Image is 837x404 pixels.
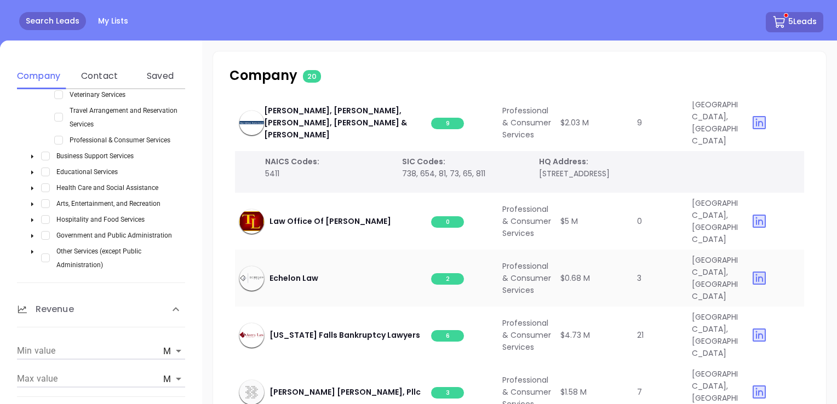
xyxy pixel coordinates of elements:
span: $5 M [560,216,578,227]
span: caret-down [30,154,35,159]
span: [GEOGRAPHIC_DATA], [GEOGRAPHIC_DATA] [692,198,738,245]
span: Revenue [17,303,74,316]
span: 9 [637,117,642,128]
div: M [163,371,185,388]
span: caret-down [30,217,35,223]
span: Echelon Law [270,272,318,284]
span: caret-down [30,170,35,175]
span: Government and Public Administration [52,228,176,242]
span: Hospitality and Food Services [52,212,149,226]
span: Select Hospitality and Food Services [41,215,50,224]
span: [GEOGRAPHIC_DATA], [GEOGRAPHIC_DATA] [692,311,738,359]
span: 6 [431,330,464,342]
span: Law Office Of [PERSON_NAME] [270,215,391,227]
p: [STREET_ADDRESS] [539,168,663,180]
div: Saved [139,70,182,83]
span: Select Educational Services [41,168,50,176]
span: Professional & Consumer Services [502,105,553,140]
div: M [163,343,185,360]
span: [PERSON_NAME] [PERSON_NAME], Pllc [270,386,421,398]
span: Select Professional & Consumer Services [54,136,63,145]
img: linkedin yes [750,383,768,401]
span: Business Support Services [52,149,138,163]
span: $1.58 M [560,386,587,397]
span: Other Services (except Public Administration) [56,247,141,269]
span: 20 [303,70,321,83]
span: Health Care and Social Assistance [56,184,158,192]
div: Contact [78,70,121,83]
span: [US_STATE] Falls Bankruptcy Lawyers [270,329,420,341]
input: $ [17,370,159,388]
p: Company [230,66,470,85]
span: Professional & Consumer Services [502,318,553,353]
span: Select Health Care and Social Assistance [41,183,50,192]
span: $2.03 M [560,117,589,128]
img: linkedin yes [750,269,768,287]
p: SIC Codes: [402,155,526,168]
span: caret-down [30,186,35,191]
span: Educational Services [52,165,122,178]
span: 3 [431,387,464,399]
span: Professional & Consumer Services [502,261,553,296]
span: Professional & Consumer Services [502,204,553,239]
span: 21 [637,330,644,340]
img: company-icon [239,273,264,284]
span: Arts, Entertainment, and Recreation [52,197,165,210]
span: 3 [637,273,641,284]
span: caret-down [30,249,35,255]
a: Search Leads [19,12,86,30]
img: linkedin yes [750,114,768,131]
p: NAICS Codes: [265,155,389,168]
span: Professional & Consumer Services [65,133,175,147]
img: company-icon [239,211,264,230]
span: 7 [637,386,642,397]
span: caret-down [30,201,35,207]
span: 2 [431,273,464,285]
span: Veterinary Services [65,88,130,101]
span: 0 [637,216,642,227]
p: 738, 654, 81, 73, 65, 811 [402,168,526,180]
span: Educational Services [56,168,118,176]
p: 5411 [265,168,389,180]
span: Professional & Consumer Services [70,136,170,144]
span: $0.68 M [560,273,590,284]
div: Revenue [17,292,185,327]
button: 5Leads [766,12,823,32]
span: [PERSON_NAME], [PERSON_NAME], [PERSON_NAME], [PERSON_NAME] & [PERSON_NAME] [264,105,422,141]
a: My Lists [91,12,135,30]
span: Arts, Entertainment, and Recreation [56,200,160,207]
span: 9 [431,118,464,129]
span: caret-down [30,233,35,239]
span: Select Other Services (except Public Administration) [41,253,50,262]
p: HQ Address: [539,155,663,168]
span: Select Government and Public Administration [41,231,50,240]
span: Select Business Support Services [41,152,50,160]
span: Travel Arrangement and Reservation Services [65,103,190,131]
span: Select Travel Arrangement and Reservation Services [54,113,63,122]
span: Select Veterinary Services [54,90,63,99]
span: Government and Public Administration [56,232,172,239]
span: Travel Arrangement and Reservation Services [70,107,177,128]
img: linkedin yes [750,326,768,344]
span: Health Care and Social Assistance [52,181,163,194]
span: Other Services (except Public Administration) [52,244,190,272]
span: Business Support Services [56,152,134,160]
span: Select Arts, Entertainment, and Recreation [41,199,50,208]
span: Veterinary Services [70,91,125,99]
img: linkedin yes [750,212,768,230]
span: $4.73 M [560,330,590,340]
img: company-icon [239,121,264,124]
span: Hospitality and Food Services [56,216,145,223]
img: company-icon [239,332,264,339]
span: 0 [431,216,464,228]
div: Company [17,70,60,83]
input: $ [17,342,159,360]
span: [GEOGRAPHIC_DATA], [GEOGRAPHIC_DATA] [692,255,738,302]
